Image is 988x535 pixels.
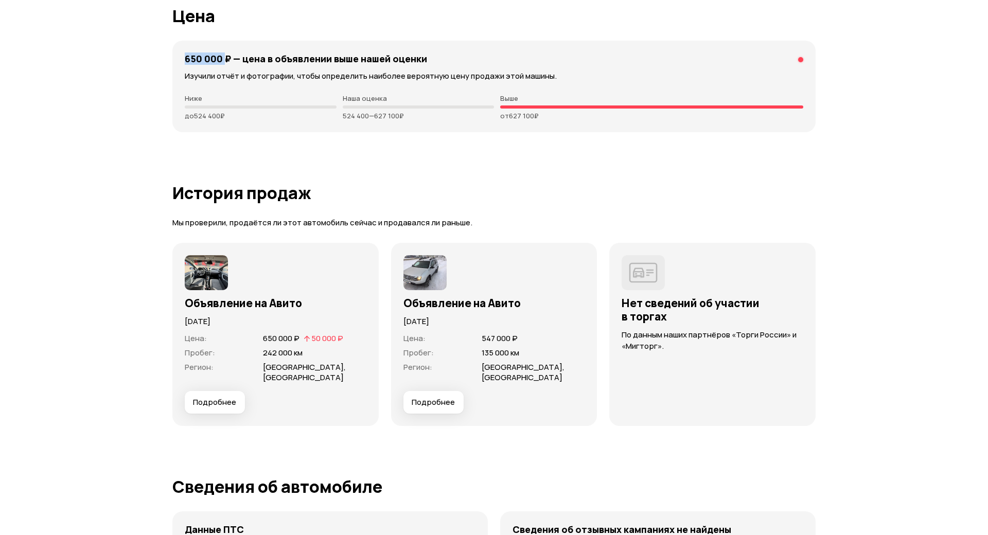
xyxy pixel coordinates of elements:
h4: Сведения об отзывных кампаниях не найдены [513,524,731,535]
span: 50 000 ₽ [311,333,343,344]
h4: 650 000 ₽ — цена в объявлении выше нашей оценки [185,53,427,64]
span: Пробег : [403,347,434,358]
h1: Сведения об автомобиле [172,477,816,496]
p: Выше [500,94,803,102]
h3: Объявление на Авито [185,296,366,310]
p: Наша оценка [343,94,495,102]
p: [DATE] [185,316,366,327]
button: Подробнее [403,391,464,414]
span: Пробег : [185,347,215,358]
button: Подробнее [185,391,245,414]
p: Мы проверили, продаётся ли этот автомобиль сейчас и продавался ли раньше. [172,218,816,228]
span: Регион : [403,362,432,372]
h1: История продаж [172,184,816,202]
h3: Нет сведений об участии в торгах [622,296,803,323]
span: 242 000 км [263,347,303,358]
span: 547 000 ₽ [482,333,518,344]
span: [GEOGRAPHIC_DATA], [GEOGRAPHIC_DATA] [482,362,564,383]
span: Подробнее [412,397,455,407]
p: Изучили отчёт и фотографии, чтобы определить наиболее вероятную цену продажи этой машины. [185,70,803,82]
span: Регион : [185,362,214,372]
span: Подробнее [193,397,236,407]
h1: Цена [172,7,816,25]
span: [GEOGRAPHIC_DATA], [GEOGRAPHIC_DATA] [263,362,346,383]
p: до 524 400 ₽ [185,112,337,120]
p: 524 400 — 627 100 ₽ [343,112,495,120]
span: Цена : [185,333,207,344]
h4: Данные ПТС [185,524,244,535]
span: Цена : [403,333,426,344]
span: 650 000 ₽ [263,333,299,344]
p: [DATE] [403,316,585,327]
p: от 627 100 ₽ [500,112,803,120]
span: 135 000 км [482,347,519,358]
p: По данным наших партнёров «Торги России» и «Мигторг». [622,329,803,352]
h3: Объявление на Авито [403,296,585,310]
p: Ниже [185,94,337,102]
